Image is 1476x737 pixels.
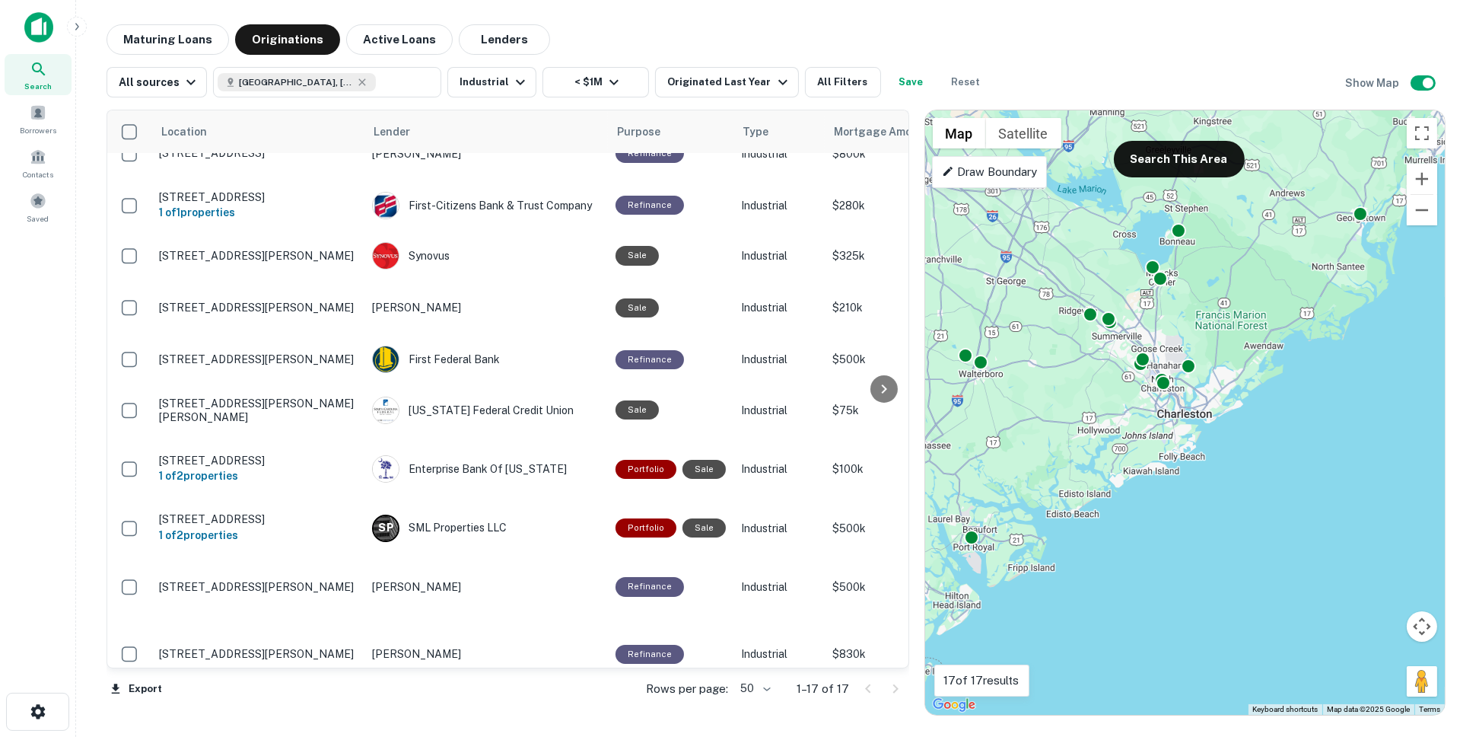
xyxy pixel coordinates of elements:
[741,579,817,595] p: Industrial
[24,80,52,92] span: Search
[372,579,600,595] p: [PERSON_NAME]
[832,145,985,162] p: $800k
[372,299,600,316] p: [PERSON_NAME]
[346,24,453,55] button: Active Loans
[616,196,684,215] div: This loan purpose was for refinancing
[616,400,659,420] div: Sale
[929,695,979,715] a: Open this area in Google Maps (opens a new window)
[372,646,600,662] p: [PERSON_NAME]
[647,680,729,698] p: Rows per page:
[372,192,600,219] div: First-citizens Bank & Trust Company
[933,118,986,148] button: Show street map
[378,520,393,536] p: S P
[159,527,357,544] h6: 1 of 2 properties
[741,402,817,419] p: Industrial
[5,142,72,183] a: Contacts
[616,144,684,163] div: This loan purpose was for refinancing
[373,193,399,219] img: picture
[373,243,399,269] img: picture
[24,12,53,43] img: capitalize-icon.png
[929,695,979,715] img: Google
[374,123,410,141] span: Lender
[834,123,950,141] span: Mortgage Amount
[159,249,357,263] p: [STREET_ADDRESS][PERSON_NAME]
[616,518,676,538] div: This is a portfolio loan with 2 properties
[741,145,817,162] p: Industrial
[5,98,72,139] a: Borrowers
[372,145,600,162] p: [PERSON_NAME]
[159,204,357,221] h6: 1 of 1 properties
[1114,141,1245,177] button: Search This Area
[735,678,773,700] div: 50
[159,146,357,160] p: [STREET_ADDRESS]
[107,24,229,55] button: Maturing Loans
[617,123,680,141] span: Purpose
[797,680,850,698] p: 1–17 of 17
[373,346,399,372] img: picture
[616,577,684,596] div: This loan purpose was for refinancing
[1345,75,1401,91] h6: Show Map
[805,67,881,97] button: All Filters
[741,197,817,214] p: Industrial
[372,346,600,373] div: First Federal Bank
[741,299,817,316] p: Industrial
[616,350,684,369] div: This loan purpose was for refinancing
[159,190,357,204] p: [STREET_ADDRESS]
[27,212,49,225] span: Saved
[942,163,1037,181] p: Draw Boundary
[5,187,72,228] a: Saved
[887,67,936,97] button: Save your search to get updates of matches that match your search criteria.
[372,242,600,270] div: Synovus
[944,672,1020,690] p: 17 of 17 results
[832,299,985,316] p: $210k
[459,24,550,55] button: Lenders
[942,67,991,97] button: Reset
[159,467,357,484] h6: 1 of 2 properties
[159,647,357,661] p: [STREET_ADDRESS][PERSON_NAME]
[239,75,353,89] span: [GEOGRAPHIC_DATA], [GEOGRAPHIC_DATA], [GEOGRAPHIC_DATA]
[741,247,817,264] p: Industrial
[373,456,399,482] img: picture
[1407,195,1437,225] button: Zoom out
[1400,566,1476,640] iframe: Chat Widget
[1407,118,1437,148] button: Toggle fullscreen view
[235,24,340,55] button: Originations
[832,461,985,477] p: $100k
[20,124,56,136] span: Borrowers
[655,67,798,97] button: Originated Last Year
[616,298,659,317] div: Sale
[667,73,791,91] div: Originated Last Year
[159,512,357,526] p: [STREET_ADDRESS]
[447,67,536,97] button: Industrial
[159,353,357,366] p: [STREET_ADDRESS][PERSON_NAME]
[741,646,817,662] p: Industrial
[741,520,817,537] p: Industrial
[159,397,357,424] p: [STREET_ADDRESS][PERSON_NAME][PERSON_NAME]
[372,455,600,483] div: Enterprise Bank Of [US_STATE]
[616,645,684,664] div: This loan purpose was for refinancing
[1252,704,1318,715] button: Keyboard shortcuts
[741,351,817,368] p: Industrial
[107,678,166,700] button: Export
[616,460,676,479] div: This is a portfolio loan with 2 properties
[161,123,227,141] span: Location
[23,168,53,180] span: Contacts
[986,118,1061,148] button: Show satellite imagery
[832,646,985,662] p: $830k
[832,579,985,595] p: $500k
[1327,705,1410,713] span: Map data ©2025 Google
[5,54,72,95] a: Search
[159,580,357,594] p: [STREET_ADDRESS][PERSON_NAME]
[682,460,726,479] div: Sale
[741,461,817,477] p: Industrial
[733,110,825,153] th: Type
[832,351,985,368] p: $500k
[832,197,985,214] p: $280k
[1419,705,1440,713] a: Terms (opens in new tab)
[159,454,357,467] p: [STREET_ADDRESS]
